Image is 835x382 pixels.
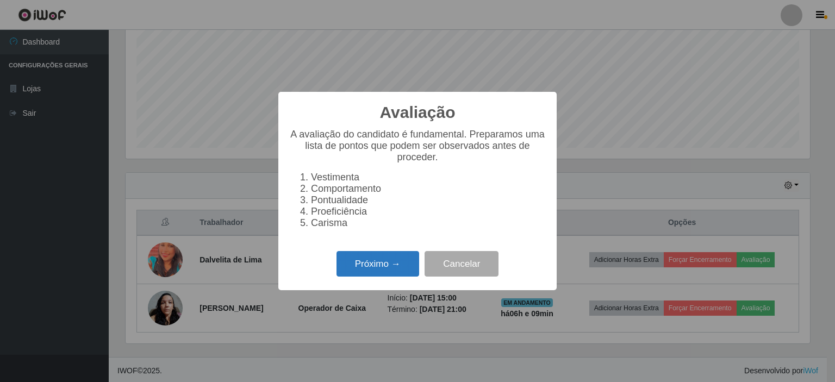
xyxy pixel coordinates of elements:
li: Carisma [311,217,546,229]
li: Proeficiência [311,206,546,217]
button: Cancelar [425,251,498,277]
button: Próximo → [337,251,419,277]
p: A avaliação do candidato é fundamental. Preparamos uma lista de pontos que podem ser observados a... [289,129,546,163]
li: Comportamento [311,183,546,195]
h2: Avaliação [380,103,456,122]
li: Vestimenta [311,172,546,183]
li: Pontualidade [311,195,546,206]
